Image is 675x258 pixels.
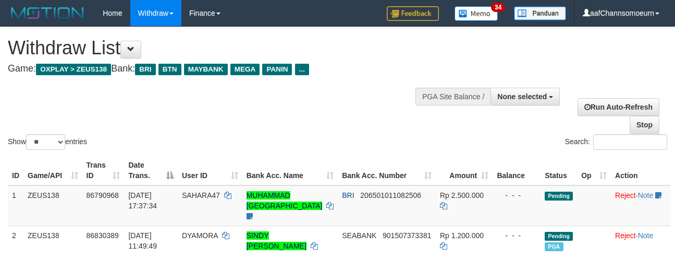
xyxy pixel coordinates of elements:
[615,191,636,200] a: Reject
[577,156,611,185] th: Op: activate to sort column ascending
[8,64,439,74] h4: Game: Bank:
[630,116,659,134] a: Stop
[242,156,338,185] th: Bank Acc. Name: activate to sort column ascending
[135,64,155,75] span: BRI
[545,232,573,241] span: Pending
[247,231,306,250] a: SINDY [PERSON_NAME]
[247,191,323,210] a: MUHAMMAD [GEOGRAPHIC_DATA]
[497,92,547,101] span: None selected
[611,185,670,226] td: ·
[436,156,493,185] th: Amount: activate to sort column ascending
[87,231,119,240] span: 86830389
[82,156,125,185] th: Trans ID: activate to sort column ascending
[262,64,292,75] span: PANIN
[158,64,181,75] span: BTN
[36,64,111,75] span: OXPLAY > ZEUS138
[128,231,157,250] span: [DATE] 11:49:49
[387,6,439,21] img: Feedback.jpg
[23,185,82,226] td: ZEUS138
[440,191,484,200] span: Rp 2.500.000
[128,191,157,210] span: [DATE] 17:37:34
[178,156,242,185] th: User ID: activate to sort column ascending
[338,156,436,185] th: Bank Acc. Number: activate to sort column ascending
[545,192,573,201] span: Pending
[440,231,484,240] span: Rp 1.200.000
[497,230,536,241] div: - - -
[182,231,218,240] span: DYAMORA
[638,191,654,200] a: Note
[514,6,566,20] img: panduan.png
[593,134,667,150] input: Search:
[565,134,667,150] label: Search:
[8,156,23,185] th: ID
[611,156,670,185] th: Action
[342,231,376,240] span: SEABANK
[124,156,177,185] th: Date Trans.: activate to sort column descending
[184,64,228,75] span: MAYBANK
[87,191,119,200] span: 86790968
[545,242,563,251] span: Marked by aafkaynarin
[360,191,421,200] span: Copy 206501011082506 to clipboard
[383,231,431,240] span: Copy 901507373381 to clipboard
[26,134,65,150] select: Showentries
[455,6,498,21] img: Button%20Memo.svg
[493,156,541,185] th: Balance
[230,64,260,75] span: MEGA
[8,226,23,255] td: 2
[182,191,220,200] span: SAHARA47
[8,5,87,21] img: MOTION_logo.png
[615,231,636,240] a: Reject
[578,98,659,116] a: Run Auto-Refresh
[490,88,560,105] button: None selected
[611,226,670,255] td: ·
[638,231,654,240] a: Note
[8,185,23,226] td: 1
[491,3,505,12] span: 34
[23,156,82,185] th: Game/API: activate to sort column ascending
[23,226,82,255] td: ZEUS138
[295,64,309,75] span: ...
[342,191,354,200] span: BRI
[541,156,577,185] th: Status
[8,134,87,150] label: Show entries
[8,38,439,58] h1: Withdraw List
[415,88,490,105] div: PGA Site Balance /
[497,190,536,201] div: - - -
